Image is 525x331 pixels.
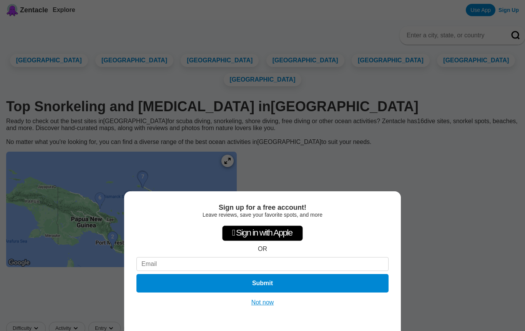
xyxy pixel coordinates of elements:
[136,204,389,212] div: Sign up for a free account!
[136,212,389,218] div: Leave reviews, save your favorite spots, and more
[367,8,517,114] iframe: Sign in with Google Dialogue
[258,246,267,252] div: OR
[136,257,389,271] input: Email
[249,299,276,306] button: Not now
[136,274,389,293] button: Submit
[222,226,303,241] div: Sign in with Apple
